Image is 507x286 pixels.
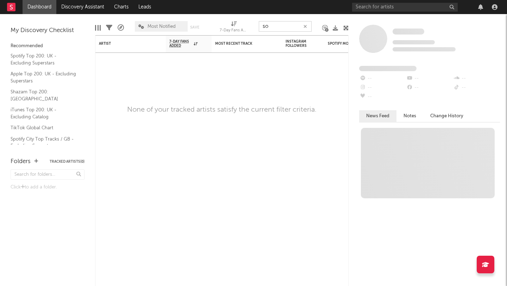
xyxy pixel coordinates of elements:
input: Search for folders... [11,169,84,180]
div: Click to add a folder. [11,183,84,192]
div: Spotify Monthly Listeners [328,42,381,46]
div: 7-Day Fans Added (7-Day Fans Added) [220,26,248,35]
div: My Discovery Checklist [11,26,84,35]
div: None of your tracked artists satisfy the current filter criteria. [127,106,317,114]
span: Fans Added by Platform [359,66,417,71]
button: Change History [423,110,470,122]
div: Folders [11,157,31,166]
a: Spotify City Top Tracks / GB - Excluding Superstars [11,135,77,150]
span: Tracking Since: [DATE] [393,40,435,44]
input: Search... [259,21,312,32]
div: -- [406,74,453,83]
div: Most Recent Track [215,42,268,46]
div: -- [359,92,406,101]
div: -- [359,74,406,83]
button: Save [190,25,199,29]
div: Filters [106,18,112,38]
button: Tracked Artists(0) [50,160,84,163]
a: TikTok Global Chart [11,124,77,132]
div: -- [453,83,500,92]
a: Some Artist [393,28,424,35]
span: 0 fans last week [393,47,456,51]
div: A&R Pipeline [118,18,124,38]
button: Notes [396,110,423,122]
a: Shazam Top 200: [GEOGRAPHIC_DATA] [11,88,77,102]
a: iTunes Top 200: UK - Excluding Catalog [11,106,77,120]
div: 7-Day Fans Added (7-Day Fans Added) [220,18,248,38]
span: Most Notified [148,24,176,29]
div: Artist [99,42,152,46]
div: -- [359,83,406,92]
a: Apple Top 200: UK - Excluding Superstars [11,70,77,85]
input: Search for artists [352,3,458,12]
span: 7-Day Fans Added [169,39,192,48]
div: Recommended [11,42,84,50]
span: Some Artist [393,29,424,35]
div: Instagram Followers [286,39,310,48]
div: -- [453,74,500,83]
div: Edit Columns [95,18,101,38]
button: News Feed [359,110,396,122]
a: Spotify Top 200: UK - Excluding Superstars [11,52,77,67]
div: -- [406,83,453,92]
